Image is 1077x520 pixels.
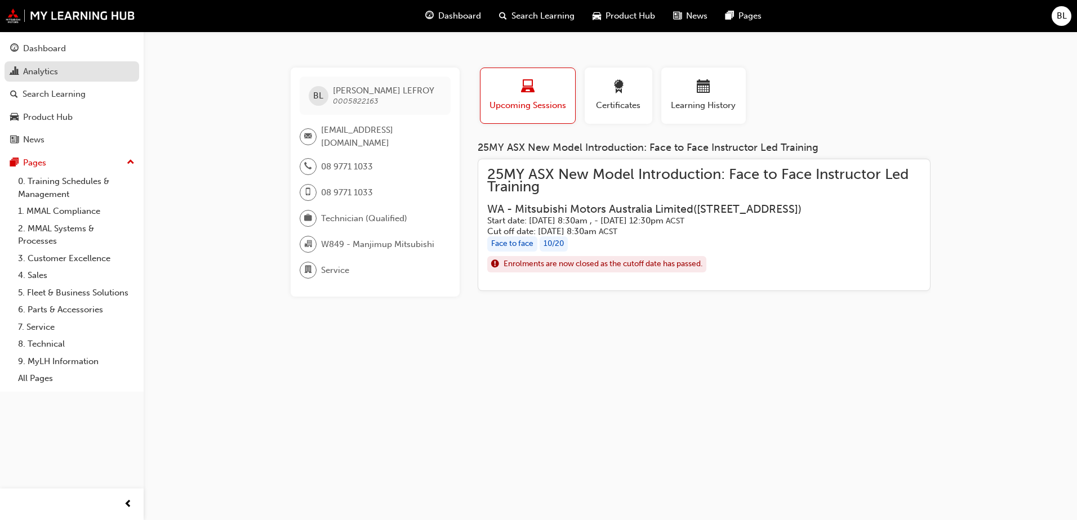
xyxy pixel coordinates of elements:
[10,67,19,77] span: chart-icon
[593,9,601,23] span: car-icon
[304,263,312,277] span: department-icon
[661,68,746,124] button: Learning History
[23,42,66,55] div: Dashboard
[14,203,139,220] a: 1. MMAL Compliance
[10,44,19,54] span: guage-icon
[490,5,584,28] a: search-iconSearch Learning
[1057,10,1067,23] span: BL
[697,80,710,95] span: calendar-icon
[321,212,407,225] span: Technician (Qualified)
[738,10,762,23] span: Pages
[304,129,312,144] span: email-icon
[304,185,312,200] span: mobile-icon
[540,236,568,252] div: 10 / 20
[14,220,139,250] a: 2. MMAL Systems & Processes
[686,10,707,23] span: News
[14,370,139,387] a: All Pages
[5,38,139,59] a: Dashboard
[5,129,139,150] a: News
[321,124,442,149] span: [EMAIL_ADDRESS][DOMAIN_NAME]
[23,111,73,124] div: Product Hub
[23,88,86,101] div: Search Learning
[487,226,903,237] h5: Cut off date: [DATE] 8:30am
[612,80,625,95] span: award-icon
[487,236,537,252] div: Face to face
[14,319,139,336] a: 7. Service
[673,9,682,23] span: news-icon
[14,335,139,353] a: 8. Technical
[23,156,46,169] div: Pages
[313,89,323,102] span: BL
[333,86,434,96] span: [PERSON_NAME] LEFROY
[599,227,617,236] span: Australian Central Standard Time ACST
[321,186,373,199] span: 08 9771 1033
[487,168,921,194] span: 25MY ASX New Model Introduction: Face to Face Instructor Led Training
[10,135,19,145] span: news-icon
[521,80,535,95] span: laptop-icon
[416,5,490,28] a: guage-iconDashboard
[670,99,737,112] span: Learning History
[511,10,575,23] span: Search Learning
[14,284,139,302] a: 5. Fleet & Business Solutions
[5,61,139,82] a: Analytics
[489,99,567,112] span: Upcoming Sessions
[14,301,139,319] a: 6. Parts & Accessories
[321,238,434,251] span: W849 - Manjimup Mitsubishi
[321,264,349,277] span: Service
[23,65,58,78] div: Analytics
[333,96,379,106] span: 0005822163
[666,216,684,226] span: Australian Central Standard Time ACST
[5,153,139,173] button: Pages
[14,353,139,370] a: 9. MyLH Information
[716,5,771,28] a: pages-iconPages
[487,216,903,226] h5: Start date: [DATE] 8:30am , - [DATE] 12:30pm
[10,89,18,100] span: search-icon
[304,211,312,226] span: briefcase-icon
[5,36,139,153] button: DashboardAnalyticsSearch LearningProduct HubNews
[304,237,312,252] span: organisation-icon
[1052,6,1071,26] button: BL
[14,250,139,267] a: 3. Customer Excellence
[124,497,132,512] span: prev-icon
[664,5,716,28] a: news-iconNews
[5,84,139,105] a: Search Learning
[480,68,576,124] button: Upcoming Sessions
[304,159,312,174] span: phone-icon
[10,158,19,168] span: pages-icon
[593,99,644,112] span: Certificates
[14,173,139,203] a: 0. Training Schedules & Management
[487,203,903,216] h3: WA - Mitsubishi Motors Australia Limited ( [STREET_ADDRESS] )
[14,267,139,284] a: 4. Sales
[438,10,481,23] span: Dashboard
[585,68,652,124] button: Certificates
[127,155,135,170] span: up-icon
[584,5,664,28] a: car-iconProduct Hub
[726,9,734,23] span: pages-icon
[606,10,655,23] span: Product Hub
[478,142,931,154] div: 25MY ASX New Model Introduction: Face to Face Instructor Led Training
[10,113,19,123] span: car-icon
[321,160,373,173] span: 08 9771 1033
[6,8,135,23] img: mmal
[504,258,702,271] span: Enrolments are now closed as the cutoff date has passed.
[425,9,434,23] span: guage-icon
[5,107,139,128] a: Product Hub
[499,9,507,23] span: search-icon
[23,133,44,146] div: News
[491,257,499,272] span: exclaim-icon
[487,168,921,281] a: 25MY ASX New Model Introduction: Face to Face Instructor Led TrainingWA - Mitsubishi Motors Austr...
